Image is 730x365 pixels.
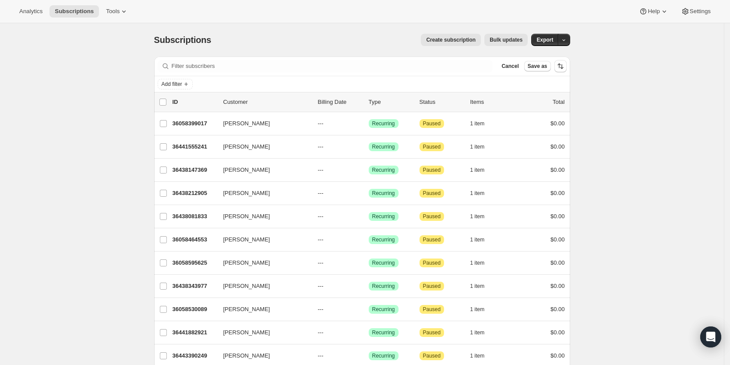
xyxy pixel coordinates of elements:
span: --- [318,329,324,336]
span: [PERSON_NAME] [223,351,270,360]
span: Help [648,8,659,15]
button: [PERSON_NAME] [218,256,306,270]
button: [PERSON_NAME] [218,302,306,316]
span: $0.00 [550,143,565,150]
span: Cancel [501,63,518,70]
span: Add filter [162,81,182,88]
input: Filter subscribers [172,60,493,72]
span: Save as [528,63,547,70]
span: Paused [423,236,441,243]
button: [PERSON_NAME] [218,163,306,177]
p: Status [420,98,463,106]
button: Sort the results [554,60,567,72]
span: $0.00 [550,120,565,127]
span: --- [318,213,324,220]
span: [PERSON_NAME] [223,119,270,128]
div: 36058530089[PERSON_NAME]---SuccessRecurringAttentionPaused1 item$0.00 [173,303,565,315]
button: Settings [676,5,716,18]
p: 36438147369 [173,166,216,174]
span: Recurring [372,352,395,359]
p: 36058464553 [173,235,216,244]
span: Export [536,36,553,43]
span: Settings [690,8,711,15]
span: Create subscription [426,36,476,43]
div: 36058595625[PERSON_NAME]---SuccessRecurringAttentionPaused1 item$0.00 [173,257,565,269]
span: [PERSON_NAME] [223,212,270,221]
button: [PERSON_NAME] [218,233,306,247]
span: Paused [423,306,441,313]
span: Recurring [372,329,395,336]
span: Subscriptions [154,35,212,45]
button: [PERSON_NAME] [218,279,306,293]
span: Analytics [19,8,42,15]
span: 1 item [470,143,485,150]
button: [PERSON_NAME] [218,209,306,223]
button: Help [634,5,674,18]
div: 36438147369[PERSON_NAME]---SuccessRecurringAttentionPaused1 item$0.00 [173,164,565,176]
div: 36438343977[PERSON_NAME]---SuccessRecurringAttentionPaused1 item$0.00 [173,280,565,292]
span: Recurring [372,306,395,313]
span: 1 item [470,259,485,266]
span: 1 item [470,329,485,336]
p: 36441555241 [173,142,216,151]
span: [PERSON_NAME] [223,166,270,174]
span: 1 item [470,213,485,220]
div: 36441882921[PERSON_NAME]---SuccessRecurringAttentionPaused1 item$0.00 [173,326,565,339]
span: Recurring [372,120,395,127]
button: [PERSON_NAME] [218,349,306,363]
span: $0.00 [550,352,565,359]
span: $0.00 [550,190,565,196]
span: Paused [423,190,441,197]
span: 1 item [470,236,485,243]
p: Customer [223,98,311,106]
button: 1 item [470,210,494,223]
span: Recurring [372,236,395,243]
div: 36058399017[PERSON_NAME]---SuccessRecurringAttentionPaused1 item$0.00 [173,117,565,130]
p: 36438212905 [173,189,216,198]
span: --- [318,259,324,266]
span: Tools [106,8,120,15]
span: Bulk updates [490,36,522,43]
p: 36441882921 [173,328,216,337]
span: --- [318,283,324,289]
button: 1 item [470,280,494,292]
span: Recurring [372,167,395,174]
button: [PERSON_NAME] [218,186,306,200]
span: Recurring [372,190,395,197]
span: --- [318,120,324,127]
button: Cancel [498,61,522,71]
button: 1 item [470,164,494,176]
button: 1 item [470,141,494,153]
span: [PERSON_NAME] [223,235,270,244]
div: Items [470,98,514,106]
button: Create subscription [421,34,481,46]
span: Paused [423,259,441,266]
span: Paused [423,143,441,150]
span: Subscriptions [55,8,94,15]
div: 36441555241[PERSON_NAME]---SuccessRecurringAttentionPaused1 item$0.00 [173,141,565,153]
button: Save as [524,61,551,71]
p: Total [553,98,564,106]
span: 1 item [470,306,485,313]
span: 1 item [470,352,485,359]
button: 1 item [470,187,494,199]
span: Paused [423,352,441,359]
span: 1 item [470,120,485,127]
div: Type [369,98,413,106]
p: 36058595625 [173,259,216,267]
span: --- [318,167,324,173]
button: Subscriptions [49,5,99,18]
span: [PERSON_NAME] [223,259,270,267]
span: --- [318,236,324,243]
button: Export [531,34,558,46]
p: 36058399017 [173,119,216,128]
span: Recurring [372,213,395,220]
div: 36058464553[PERSON_NAME]---SuccessRecurringAttentionPaused1 item$0.00 [173,234,565,246]
button: 1 item [470,326,494,339]
button: Add filter [158,79,193,89]
span: $0.00 [550,167,565,173]
span: Paused [423,120,441,127]
span: [PERSON_NAME] [223,328,270,337]
button: [PERSON_NAME] [218,326,306,340]
p: ID [173,98,216,106]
